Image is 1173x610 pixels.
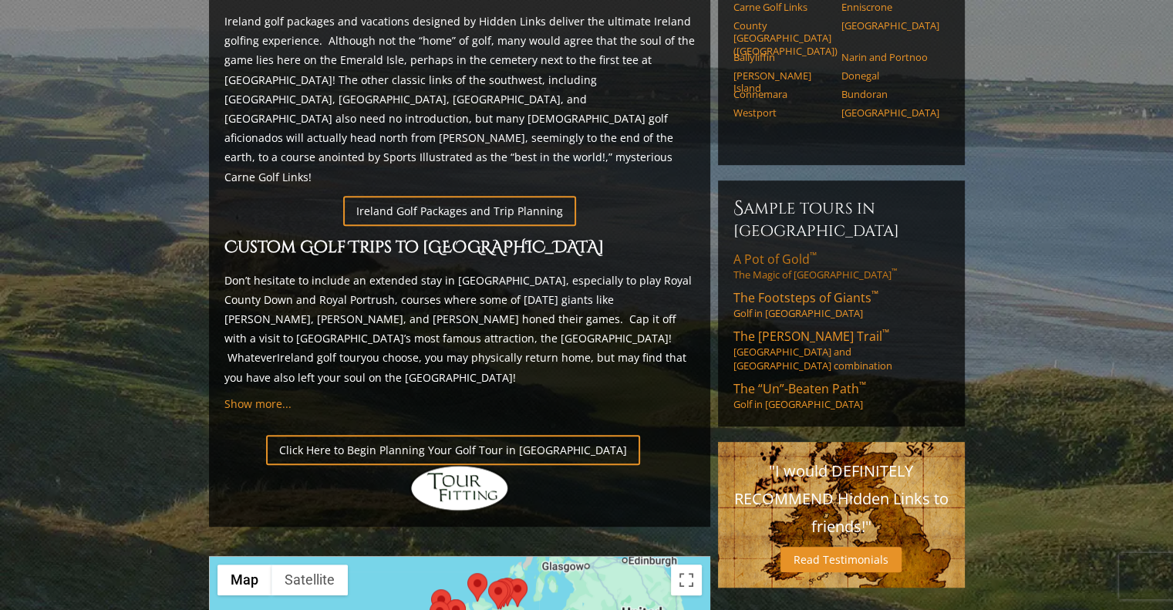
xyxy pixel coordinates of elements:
a: Carne Golf Links [733,1,831,13]
a: [PERSON_NAME] Island [733,69,831,95]
span: The “Un”-Beaten Path [733,380,866,397]
sup: ™ [892,267,897,277]
a: Westport [733,106,831,119]
a: The “Un”-Beaten Path™Golf in [GEOGRAPHIC_DATA] [733,380,949,411]
img: Hidden Links [410,465,510,511]
a: County [GEOGRAPHIC_DATA] ([GEOGRAPHIC_DATA]) [733,19,831,57]
sup: ™ [810,249,817,262]
span: The Footsteps of Giants [733,289,878,306]
p: Ireland golf packages and vacations designed by Hidden Links deliver the ultimate Ireland golfing... [224,12,695,187]
a: Bundoran [841,88,939,100]
h6: Sample Tours in [GEOGRAPHIC_DATA] [733,196,949,241]
a: The [PERSON_NAME] Trail™[GEOGRAPHIC_DATA] and [GEOGRAPHIC_DATA] combination [733,328,949,372]
sup: ™ [859,379,866,392]
a: [GEOGRAPHIC_DATA] [841,106,939,119]
h2: Custom Golf Trips to [GEOGRAPHIC_DATA] [224,235,695,261]
sup: ™ [882,326,889,339]
a: [GEOGRAPHIC_DATA] [841,19,939,32]
a: Donegal [841,69,939,82]
a: Ireland Golf Packages and Trip Planning [343,196,576,226]
a: Connemara [733,88,831,100]
p: "I would DEFINITELY RECOMMEND Hidden Links to friends!" [733,457,949,541]
p: Don’t hesitate to include an extended stay in [GEOGRAPHIC_DATA], especially to play Royal County ... [224,271,695,387]
span: The [PERSON_NAME] Trail [733,328,889,345]
a: Read Testimonials [780,547,902,572]
a: Ballyliffin [733,51,831,63]
a: The Footsteps of Giants™Golf in [GEOGRAPHIC_DATA] [733,289,949,320]
sup: ™ [871,288,878,301]
a: Narin and Portnoo [841,51,939,63]
a: Show more... [224,396,292,411]
a: Ireland golf tour [277,350,361,365]
a: Click Here to Begin Planning Your Golf Tour in [GEOGRAPHIC_DATA] [266,435,640,465]
a: Enniscrone [841,1,939,13]
span: A Pot of Gold [733,251,817,268]
a: A Pot of Gold™The Magic of [GEOGRAPHIC_DATA]™ [733,251,949,281]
